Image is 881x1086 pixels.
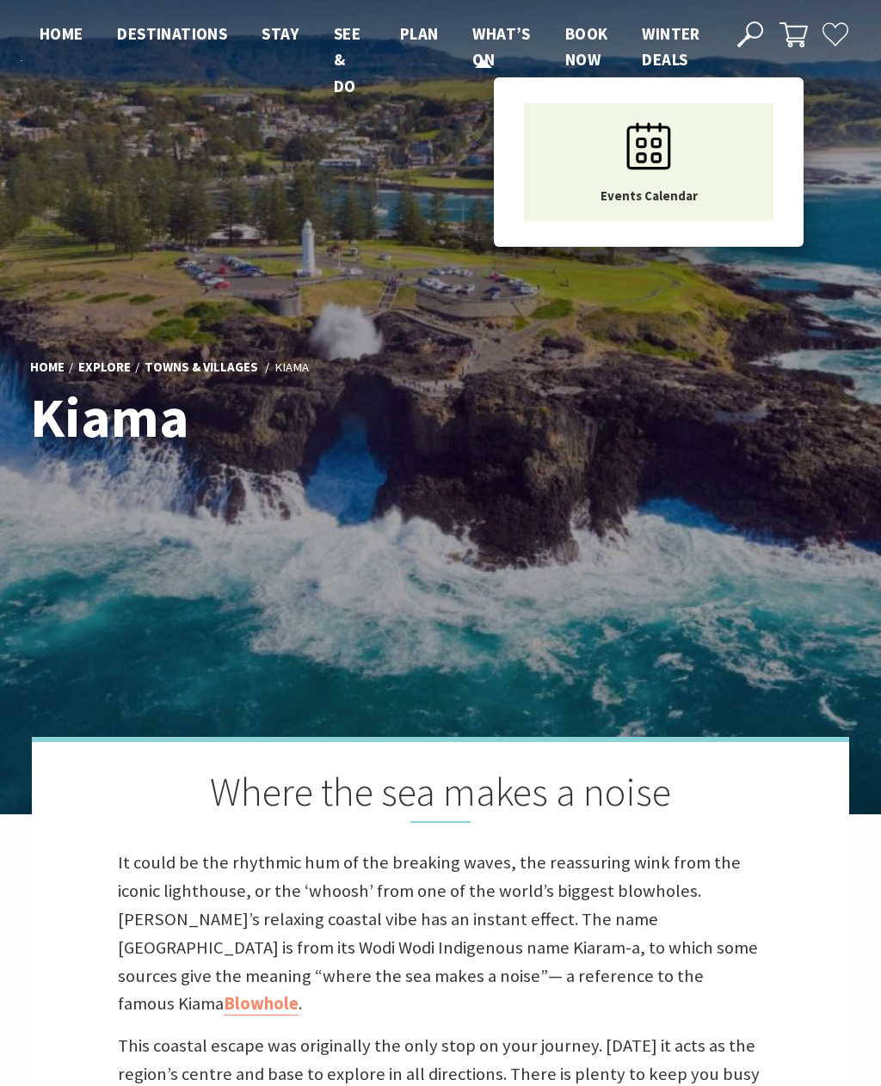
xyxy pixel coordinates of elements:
a: Blowhole [224,992,299,1015]
span: Book now [565,23,608,70]
span: Winter Deals [642,23,699,70]
span: What’s On [472,23,530,70]
span: See & Do [334,23,360,96]
a: Towns & Villages [145,358,258,376]
span: Home [40,23,83,44]
h2: Where the sea makes a noise [118,768,763,823]
a: Home [30,358,65,376]
img: Kiama Logo [21,60,22,61]
span: Plan [400,23,439,44]
span: Destinations [117,23,227,44]
h1: Kiama [30,386,516,448]
span: Events Calendar [601,187,698,204]
nav: Main Menu [22,21,718,99]
a: Explore [78,358,131,376]
p: It could be the rhythmic hum of the breaking waves, the reassuring wink from the iconic lighthous... [118,849,763,1018]
li: Kiama [274,356,309,377]
span: Stay [262,23,299,44]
